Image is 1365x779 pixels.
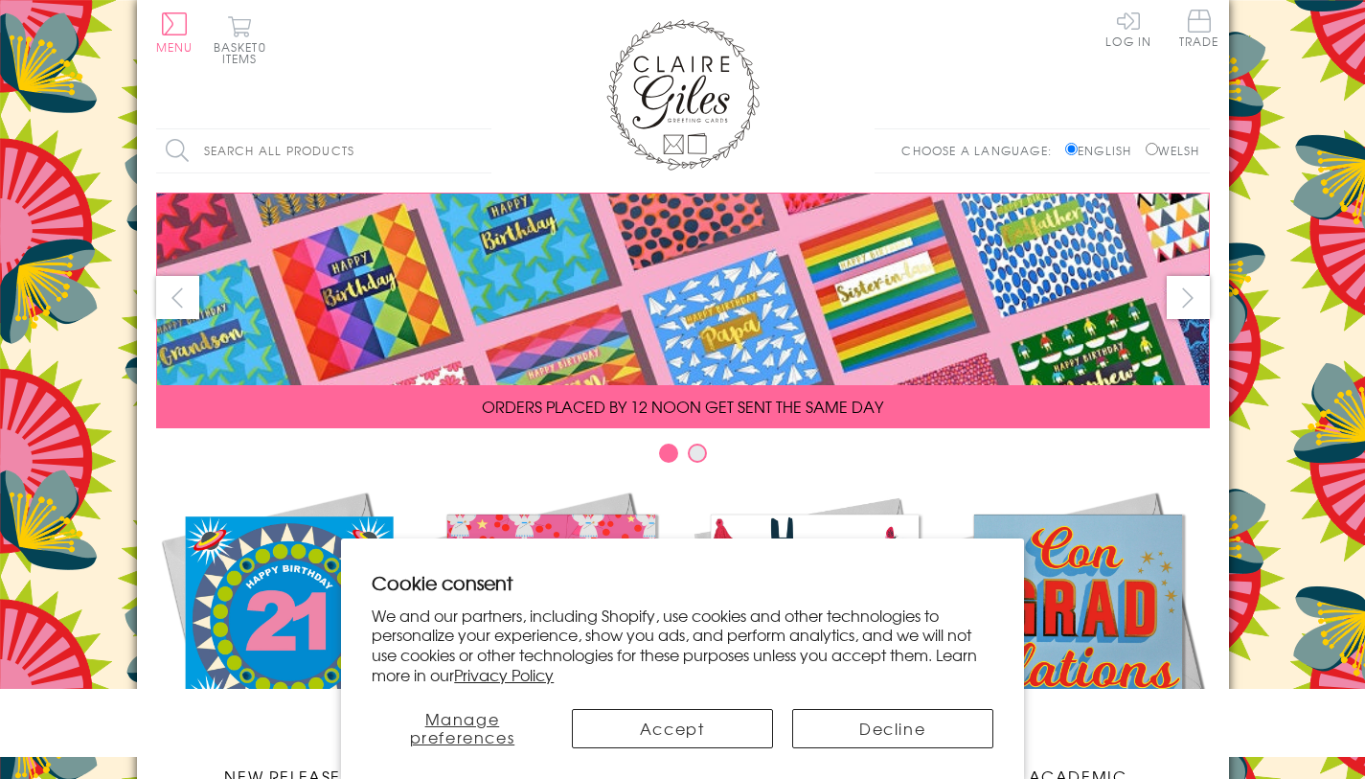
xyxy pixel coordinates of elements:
[156,443,1210,472] div: Carousel Pagination
[1179,10,1219,47] span: Trade
[454,663,554,686] a: Privacy Policy
[688,444,707,463] button: Carousel Page 2
[222,38,266,67] span: 0 items
[482,395,883,418] span: ORDERS PLACED BY 12 NOON GET SENT THE SAME DAY
[156,12,193,53] button: Menu
[606,19,760,171] img: Claire Giles Greetings Cards
[156,129,491,172] input: Search all products
[1065,142,1141,159] label: English
[1146,142,1200,159] label: Welsh
[1179,10,1219,51] a: Trade
[372,709,552,748] button: Manage preferences
[410,707,515,748] span: Manage preferences
[372,606,993,685] p: We and our partners, including Shopify, use cookies and other technologies to personalize your ex...
[472,129,491,172] input: Search
[1146,143,1158,155] input: Welsh
[1065,143,1078,155] input: English
[792,709,993,748] button: Decline
[901,142,1061,159] p: Choose a language:
[372,569,993,596] h2: Cookie consent
[156,38,193,56] span: Menu
[214,15,266,64] button: Basket0 items
[1105,10,1151,47] a: Log In
[659,444,678,463] button: Carousel Page 1 (Current Slide)
[156,276,199,319] button: prev
[1167,276,1210,319] button: next
[572,709,773,748] button: Accept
